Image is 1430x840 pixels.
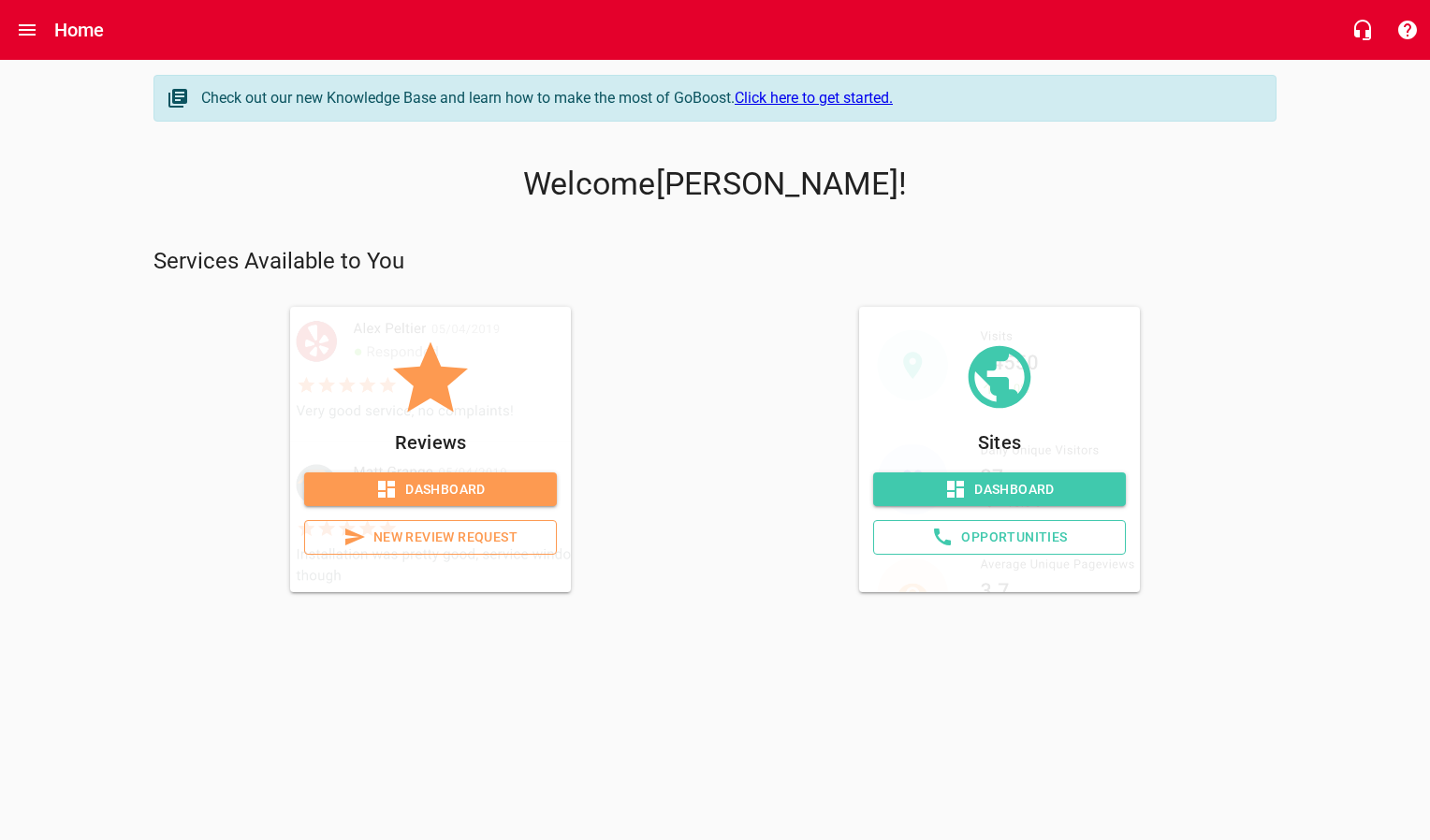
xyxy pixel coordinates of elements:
p: Services Available to You [153,247,1277,277]
span: New Review Request [320,526,541,549]
a: New Review Request [304,520,557,555]
div: Check out our new Knowledge Base and learn how to make the most of GoBoost. [201,87,1257,109]
span: Dashboard [319,478,542,501]
button: Support Portal [1385,7,1430,52]
p: Welcome [PERSON_NAME] ! [153,166,1277,203]
a: Dashboard [304,472,557,507]
button: Open drawer [5,7,50,52]
a: Click here to get started. [735,89,893,107]
span: Opportunities [889,526,1110,549]
a: Dashboard [873,472,1126,507]
span: Dashboard [888,478,1111,501]
a: Opportunities [873,520,1126,555]
h6: Home [54,15,105,45]
p: Reviews [304,427,557,457]
p: Sites [873,427,1126,457]
button: Live Chat [1340,7,1385,52]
